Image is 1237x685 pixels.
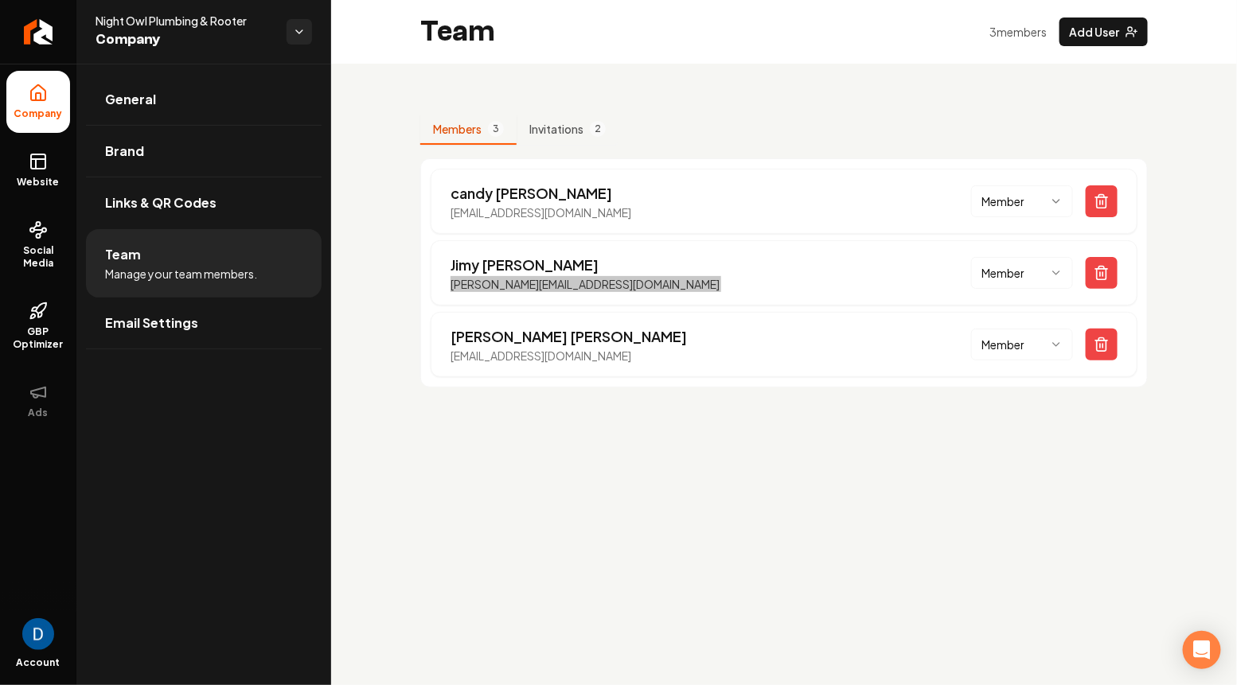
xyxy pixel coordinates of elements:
[451,182,631,204] p: candy [PERSON_NAME]
[105,193,217,212] span: Links & QR Codes
[86,177,322,228] a: Links & QR Codes
[420,16,495,48] h2: Team
[22,618,54,650] img: David Rice
[420,115,517,145] button: Members
[96,29,274,51] span: Company
[8,107,69,120] span: Company
[1183,631,1221,669] div: Open Intercom Messenger
[86,298,322,348] a: Email Settings
[11,176,66,189] span: Website
[451,348,687,364] p: [EMAIL_ADDRESS][DOMAIN_NAME]
[989,24,1047,40] p: 3 member s
[451,325,687,348] p: [PERSON_NAME] [PERSON_NAME]
[451,204,631,220] p: [EMAIL_ADDRESS][DOMAIN_NAME]
[22,407,55,419] span: Ads
[105,313,198,333] span: Email Settings
[105,266,257,282] span: Manage your team members.
[6,208,70,282] a: Social Media
[517,115,618,145] button: Invitations
[6,244,70,270] span: Social Media
[6,370,70,432] button: Ads
[1059,18,1148,46] button: Add User
[6,289,70,364] a: GBP Optimizer
[488,121,504,137] span: 3
[451,276,720,292] p: [PERSON_NAME][EMAIL_ADDRESS][DOMAIN_NAME]
[590,121,606,137] span: 2
[6,139,70,201] a: Website
[105,142,144,161] span: Brand
[451,254,720,276] p: Jimy [PERSON_NAME]
[86,74,322,125] a: General
[6,325,70,351] span: GBP Optimizer
[24,19,53,45] img: Rebolt Logo
[105,245,141,264] span: Team
[17,656,60,669] span: Account
[96,13,274,29] span: Night Owl Plumbing & Rooter
[105,90,156,109] span: General
[86,126,322,177] a: Brand
[22,618,54,650] button: Open user button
